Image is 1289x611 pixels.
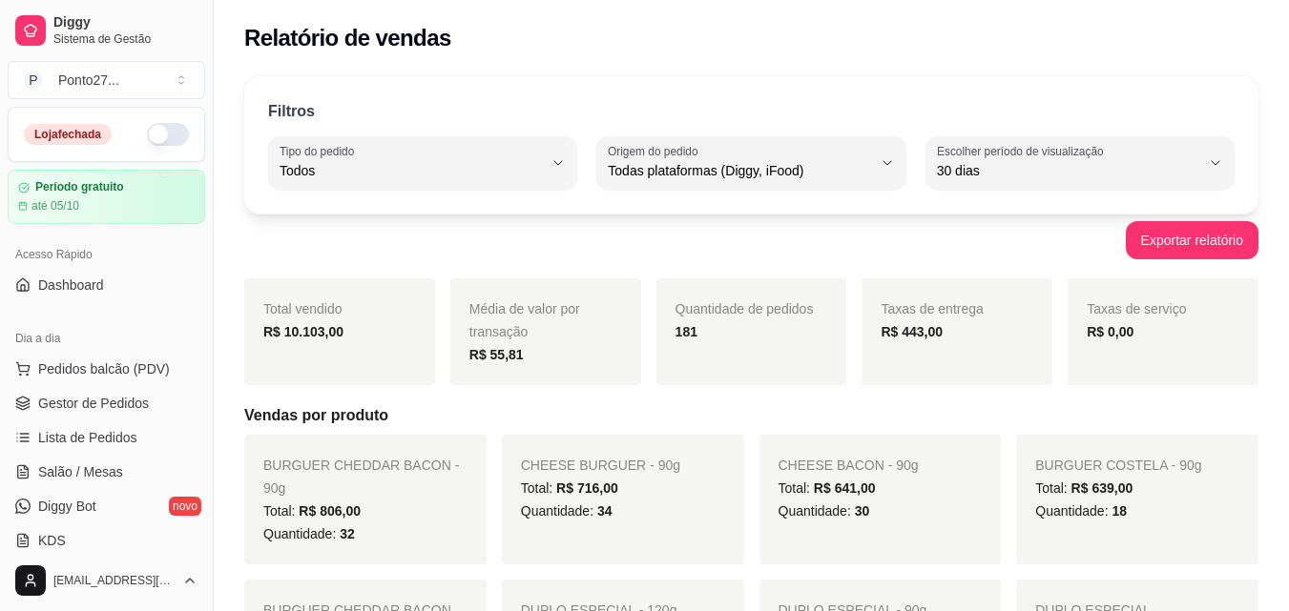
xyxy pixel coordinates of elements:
[340,526,355,541] span: 32
[263,503,361,519] span: Total:
[925,136,1235,190] button: Escolher período de visualização30 dias
[608,161,871,180] span: Todas plataformas (Diggy, iFood)
[8,388,205,418] a: Gestor de Pedidos
[814,480,876,496] span: R$ 641,00
[38,531,66,550] span: KDS
[35,180,124,194] article: Período gratuito
[53,31,198,47] span: Sistema de Gestão
[521,503,613,519] span: Quantidade:
[8,170,205,224] a: Período gratuitoaté 05/10
[937,161,1200,180] span: 30 dias
[521,480,618,496] span: Total:
[8,525,205,556] a: KDS
[8,8,205,53] a: DiggySistema de Gestão
[1035,458,1201,473] span: BURGUER COSTELA - 90g
[881,324,943,339] strong: R$ 443,00
[263,324,343,339] strong: R$ 10.103,00
[469,301,580,339] span: Média de valor por transação
[8,270,205,300] a: Dashboard
[1087,301,1186,316] span: Taxas de serviço
[8,457,205,487] a: Salão / Mesas
[147,123,189,146] button: Alterar Status
[38,359,170,378] span: Pedidos balcão (PDV)
[556,480,618,496] span: R$ 716,00
[299,503,361,519] span: R$ 806,00
[676,301,814,316] span: Quantidade de pedidos
[597,503,613,519] span: 34
[31,198,79,214] article: até 05/10
[268,100,315,123] p: Filtros
[1126,221,1258,259] button: Exportar relatório
[263,301,343,316] span: Total vendido
[8,558,205,603] button: [EMAIL_ADDRESS][DOMAIN_NAME]
[38,497,96,516] span: Diggy Bot
[881,301,983,316] span: Taxas de entrega
[1071,480,1133,496] span: R$ 639,00
[58,71,119,90] div: Ponto27 ...
[24,124,112,145] div: Loja fechada
[8,354,205,384] button: Pedidos balcão (PDV)
[1035,503,1127,519] span: Quantidade:
[53,573,175,588] span: [EMAIL_ADDRESS][DOMAIN_NAME]
[38,394,149,413] span: Gestor de Pedidos
[8,61,205,99] button: Select a team
[937,143,1110,159] label: Escolher período de visualização
[596,136,905,190] button: Origem do pedidoTodas plataformas (Diggy, iFood)
[263,458,459,496] span: BURGUER CHEDDAR BACON - 90g
[268,136,577,190] button: Tipo do pedidoTodos
[244,23,451,53] h2: Relatório de vendas
[608,143,704,159] label: Origem do pedido
[263,526,355,541] span: Quantidade:
[676,324,697,339] strong: 181
[1035,480,1133,496] span: Total:
[8,323,205,354] div: Dia a dia
[53,14,198,31] span: Diggy
[38,428,137,447] span: Lista de Pedidos
[521,458,680,473] span: CHEESE BURGUER - 90g
[1112,503,1127,519] span: 18
[779,480,876,496] span: Total:
[280,161,543,180] span: Todos
[8,491,205,521] a: Diggy Botnovo
[1087,324,1133,339] strong: R$ 0,00
[280,143,361,159] label: Tipo do pedido
[855,503,870,519] span: 30
[8,239,205,270] div: Acesso Rápido
[24,71,43,90] span: P
[779,503,870,519] span: Quantidade:
[779,458,919,473] span: CHEESE BACON - 90g
[244,404,1258,427] h5: Vendas por produto
[38,275,104,295] span: Dashboard
[38,462,123,481] span: Salão / Mesas
[8,422,205,453] a: Lista de Pedidos
[469,347,524,362] strong: R$ 55,81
